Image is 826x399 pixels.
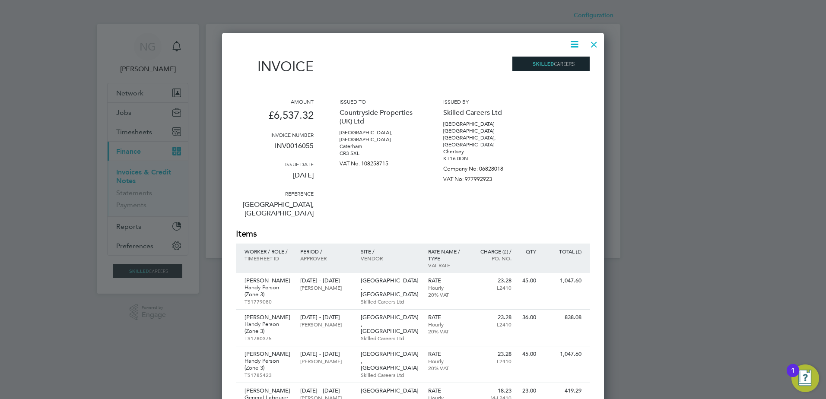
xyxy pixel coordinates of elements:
[245,371,292,378] p: TS1785423
[443,172,521,183] p: VAT No: 977992923
[512,57,590,71] img: skilledcareers-logo-remittance.png
[443,162,521,172] p: Company No: 06828018
[245,277,292,284] p: [PERSON_NAME]
[245,335,292,342] p: TS1780375
[443,120,521,134] p: [GEOGRAPHIC_DATA] [GEOGRAPHIC_DATA]
[361,335,419,342] p: Skilled Careers Ltd
[361,298,419,305] p: Skilled Careers Ltd
[236,58,314,75] h1: Invoice
[245,387,292,394] p: [PERSON_NAME]
[300,351,352,358] p: [DATE] - [DATE]
[428,321,466,328] p: Hourly
[428,277,466,284] p: RATE
[520,387,536,394] p: 23.00
[474,351,511,358] p: 23.28
[428,358,466,364] p: Hourly
[236,98,314,105] h3: Amount
[443,105,521,120] p: Skilled Careers Ltd
[428,387,466,394] p: RATE
[236,168,314,190] p: [DATE]
[428,291,466,298] p: 20% VAT
[545,248,581,255] p: Total (£)
[443,134,521,148] p: [GEOGRAPHIC_DATA], [GEOGRAPHIC_DATA]
[545,351,581,358] p: 1,047.60
[236,131,314,138] h3: Invoice number
[791,370,795,382] div: 1
[428,314,466,321] p: RATE
[361,248,419,255] p: Site /
[791,364,819,392] button: Open Resource Center, 1 new notification
[428,351,466,358] p: RATE
[340,150,417,157] p: CR3 5XL
[443,98,521,105] h3: Issued by
[428,328,466,335] p: 20% VAT
[361,351,419,371] p: [GEOGRAPHIC_DATA], [GEOGRAPHIC_DATA]
[245,255,292,262] p: Timesheet ID
[245,351,292,358] p: [PERSON_NAME]
[340,105,417,129] p: Countryside Properties (UK) Ltd
[236,138,314,161] p: INV0016055
[520,277,536,284] p: 45.00
[474,255,511,262] p: Po. No.
[245,321,292,335] p: Handy Person (Zone 3)
[300,248,352,255] p: Period /
[520,314,536,321] p: 36.00
[443,148,521,155] p: Chertsey
[340,143,417,150] p: Caterham
[443,155,521,162] p: KT16 0DN
[474,277,511,284] p: 23.28
[300,321,352,328] p: [PERSON_NAME]
[428,262,466,269] p: VAT rate
[300,358,352,364] p: [PERSON_NAME]
[474,284,511,291] p: L2410
[245,298,292,305] p: TS1779080
[474,248,511,255] p: Charge (£) /
[236,190,314,197] h3: Reference
[236,197,314,228] p: [GEOGRAPHIC_DATA], [GEOGRAPHIC_DATA]
[300,314,352,321] p: [DATE] - [DATE]
[245,358,292,371] p: Handy Person (Zone 3)
[474,321,511,328] p: L2410
[361,255,419,262] p: Vendor
[340,129,417,143] p: [GEOGRAPHIC_DATA], [GEOGRAPHIC_DATA]
[361,314,419,335] p: [GEOGRAPHIC_DATA], [GEOGRAPHIC_DATA]
[236,228,590,240] h2: Items
[474,314,511,321] p: 23.28
[545,314,581,321] p: 838.08
[300,387,352,394] p: [DATE] - [DATE]
[474,358,511,364] p: L2410
[545,387,581,394] p: 419.29
[245,284,292,298] p: Handy Person (Zone 3)
[545,277,581,284] p: 1,047.60
[520,351,536,358] p: 45.00
[428,284,466,291] p: Hourly
[236,161,314,168] h3: Issue date
[428,248,466,262] p: Rate name / type
[520,248,536,255] p: QTY
[361,277,419,298] p: [GEOGRAPHIC_DATA], [GEOGRAPHIC_DATA]
[474,387,511,394] p: 18.23
[361,371,419,378] p: Skilled Careers Ltd
[245,248,292,255] p: Worker / Role /
[340,98,417,105] h3: Issued to
[428,364,466,371] p: 20% VAT
[245,314,292,321] p: [PERSON_NAME]
[300,255,352,262] p: Approver
[340,157,417,167] p: VAT No: 108258715
[300,284,352,291] p: [PERSON_NAME]
[236,105,314,131] p: £6,537.32
[300,277,352,284] p: [DATE] - [DATE]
